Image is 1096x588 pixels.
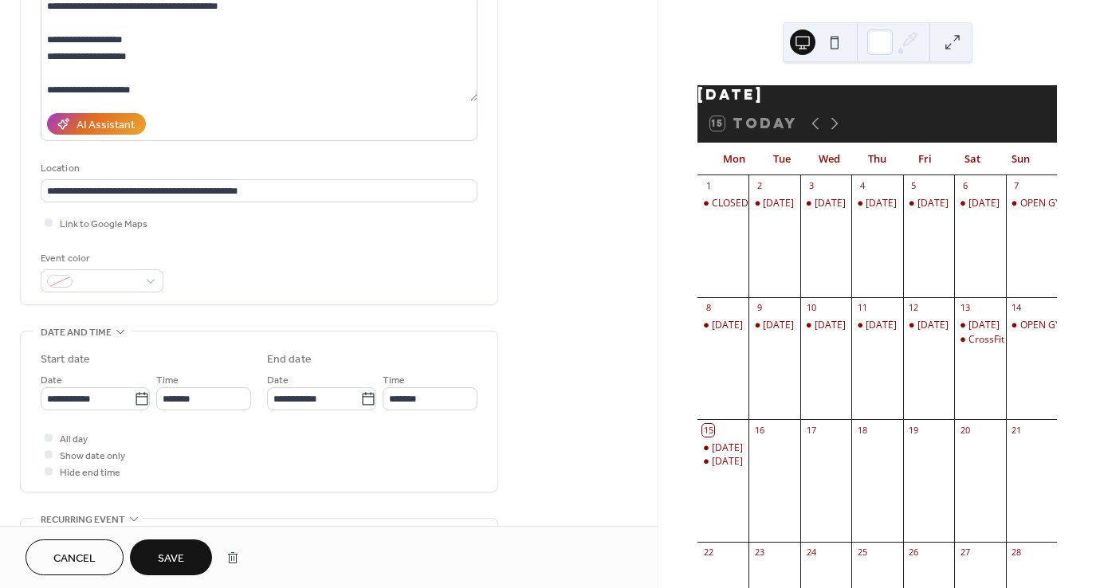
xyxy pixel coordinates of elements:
[805,302,817,314] div: 10
[854,143,902,175] div: Thu
[702,547,714,559] div: 22
[41,512,125,528] span: Recurring event
[41,372,62,389] span: Date
[903,197,954,210] div: Friday 5 Sept
[968,319,1000,332] div: [DATE]
[748,197,799,210] div: Tuesday 2 Sept
[954,333,1005,347] div: CrossFit Kids 10:30
[712,455,743,468] div: [DATE]
[710,143,758,175] div: Mon
[697,197,748,210] div: CLOSED
[996,143,1044,175] div: Sun
[908,547,920,559] div: 26
[856,180,868,192] div: 4
[903,319,954,332] div: Friday 12 Sept
[47,113,146,135] button: AI Assistant
[815,197,846,210] div: [DATE]
[1011,180,1023,192] div: 7
[959,180,971,192] div: 6
[697,441,748,455] div: Monday 15 Sept
[1011,424,1023,436] div: 21
[959,547,971,559] div: 27
[908,180,920,192] div: 5
[959,302,971,314] div: 13
[1011,302,1023,314] div: 14
[954,319,1005,332] div: Saturday 13 Sept
[908,302,920,314] div: 12
[60,465,120,481] span: Hide end time
[697,85,1057,104] div: [DATE]
[712,319,743,332] div: [DATE]
[1011,547,1023,559] div: 28
[763,197,794,210] div: [DATE]
[908,424,920,436] div: 19
[60,448,125,465] span: Show date only
[851,319,902,332] div: Thursday 11 Sept
[60,216,147,233] span: Link to Google Maps
[1006,197,1057,210] div: OPEN GYM 9AM
[968,333,1052,347] div: CrossFit Kids 10:30
[800,319,851,332] div: Wednesday 10 Sept
[866,197,897,210] div: [DATE]
[815,319,846,332] div: [DATE]
[968,197,1000,210] div: [DATE]
[758,143,806,175] div: Tue
[917,319,949,332] div: [DATE]
[60,431,88,448] span: All day
[156,372,179,389] span: Time
[267,372,289,389] span: Date
[805,180,817,192] div: 3
[41,351,90,368] div: Start date
[41,160,474,177] div: Location
[866,319,897,332] div: [DATE]
[1006,319,1057,332] div: OPEN GYM 9 AM
[856,547,868,559] div: 25
[806,143,854,175] div: Wed
[805,547,817,559] div: 24
[748,319,799,332] div: Tuesday 9 Sept
[800,197,851,210] div: Wednesday 3 Sept
[753,302,765,314] div: 9
[130,539,212,575] button: Save
[851,197,902,210] div: Thursday 4 Sept
[697,455,748,468] div: Tuesday 16 Sept
[697,319,748,332] div: Monday 8 Sept
[753,547,765,559] div: 23
[1020,197,1093,210] div: OPEN GYM 9AM
[805,424,817,436] div: 17
[856,302,868,314] div: 11
[949,143,996,175] div: Sat
[753,180,765,192] div: 2
[959,424,971,436] div: 20
[267,351,312,368] div: End date
[702,302,714,314] div: 8
[1020,319,1095,332] div: OPEN GYM 9 AM
[41,324,112,341] span: Date and time
[763,319,794,332] div: [DATE]
[856,424,868,436] div: 18
[26,539,124,575] button: Cancel
[41,250,160,267] div: Event color
[917,197,949,210] div: [DATE]
[158,551,184,567] span: Save
[702,424,714,436] div: 15
[53,551,96,567] span: Cancel
[712,441,743,455] div: [DATE]
[77,117,135,134] div: AI Assistant
[901,143,949,175] div: Fri
[383,372,405,389] span: Time
[954,197,1005,210] div: Saturday 6 Sept
[753,424,765,436] div: 16
[712,197,748,210] div: CLOSED
[702,180,714,192] div: 1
